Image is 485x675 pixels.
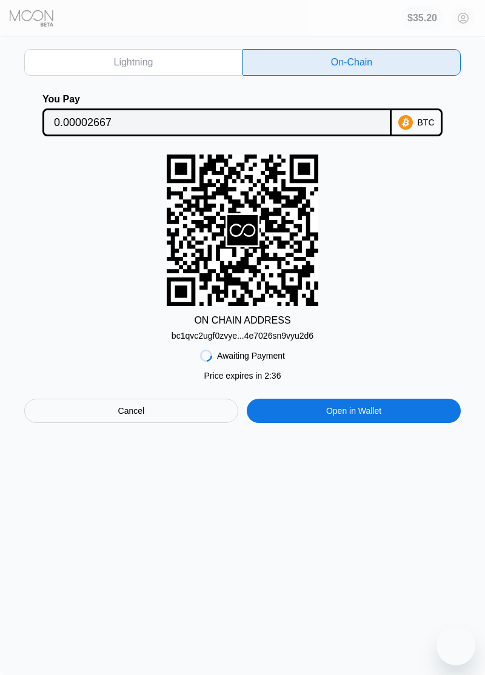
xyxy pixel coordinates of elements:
[436,627,475,665] iframe: Button to launch messaging window, conversation in progress
[24,94,461,136] div: You PayBTC
[217,351,285,361] div: Awaiting Payment
[264,371,281,381] span: 2 : 36
[247,399,461,423] div: Open in Wallet
[172,326,313,341] div: bc1qvc2ugf0zvye...4e7026sn9vyu2d6
[204,371,281,381] div: Price expires in
[118,405,145,416] div: Cancel
[242,49,461,76] div: On-Chain
[114,56,153,68] div: Lightning
[24,49,242,76] div: Lightning
[194,315,290,326] div: ON CHAIN ADDRESS
[172,331,313,341] div: bc1qvc2ugf0zvye...4e7026sn9vyu2d6
[42,94,392,105] div: You Pay
[331,56,372,68] div: On-Chain
[24,399,238,423] div: Cancel
[326,405,381,416] div: Open in Wallet
[418,118,435,127] div: BTC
